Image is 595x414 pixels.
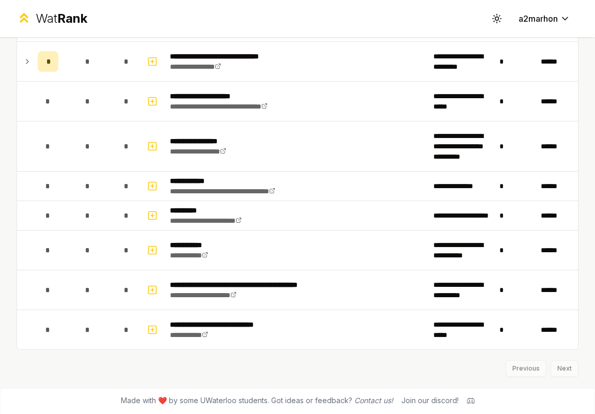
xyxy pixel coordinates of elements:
[121,395,393,406] span: Made with ❤️ by some UWaterloo students. Got ideas or feedback?
[519,12,558,25] span: a2marhon
[354,396,393,405] a: Contact us!
[510,9,578,28] button: a2marhon
[57,11,87,26] span: Rank
[17,10,87,27] a: WatRank
[36,10,87,27] div: Wat
[401,395,459,406] div: Join our discord!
